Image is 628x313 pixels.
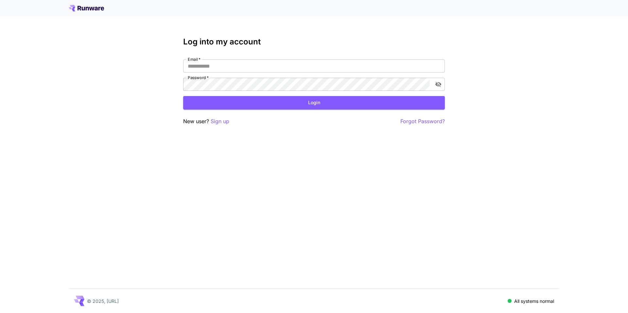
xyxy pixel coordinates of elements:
h3: Log into my account [183,37,445,46]
button: Login [183,96,445,109]
button: Forgot Password? [400,117,445,125]
p: © 2025, [URL] [87,298,119,305]
button: toggle password visibility [432,78,444,90]
label: Password [188,75,209,80]
button: Sign up [211,117,229,125]
label: Email [188,57,201,62]
p: All systems normal [514,298,554,305]
p: New user? [183,117,229,125]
